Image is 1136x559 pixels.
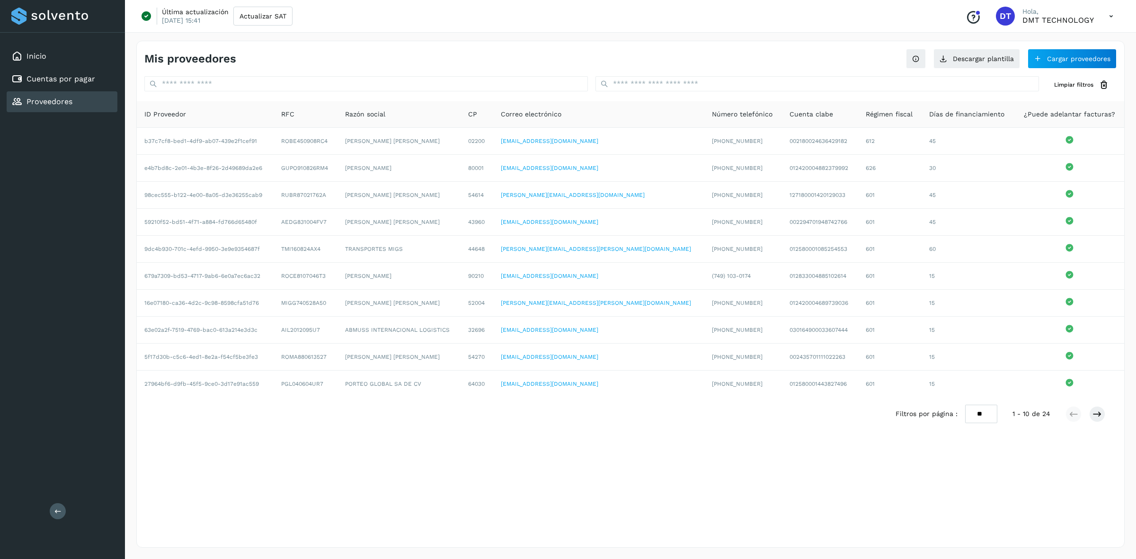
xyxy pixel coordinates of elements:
td: AEDG831004FV7 [274,209,337,236]
td: 52004 [461,290,493,317]
a: [EMAIL_ADDRESS][DOMAIN_NAME] [501,381,598,387]
span: Cuenta clabe [790,109,833,119]
td: 59210f52-bd51-4f71-a884-fd766d65480f [137,209,274,236]
a: [EMAIL_ADDRESS][DOMAIN_NAME] [501,354,598,360]
span: Número telefónico [712,109,772,119]
button: Cargar proveedores [1028,49,1117,69]
td: ABMUSS INTERNACIONAL LOGISTICS [337,317,461,344]
td: TRANSPORTES MIGS [337,236,461,263]
button: Descargar plantilla [933,49,1020,69]
span: [PHONE_NUMBER] [712,300,763,306]
td: 030164900033607444 [782,317,858,344]
td: 5f17d30b-c5c6-4ed1-8e2a-f54cf5be3fe3 [137,344,274,371]
td: 44648 [461,236,493,263]
td: 54614 [461,182,493,209]
td: 601 [858,344,922,371]
td: 90210 [461,263,493,290]
span: 1 - 10 de 24 [1012,409,1050,419]
td: 002294701948742766 [782,209,858,236]
td: 012580001085254553 [782,236,858,263]
td: 54270 [461,344,493,371]
td: 45 [922,209,1014,236]
td: 60 [922,236,1014,263]
td: 679a7309-bd53-4717-9ab6-6e0a7ec6ac32 [137,263,274,290]
td: [PERSON_NAME] [337,263,461,290]
td: 27964bf6-d9fb-45f5-9ce0-3d17e91ac559 [137,371,274,397]
span: [PHONE_NUMBER] [712,138,763,144]
td: 30 [922,155,1014,182]
a: Cuentas por pagar [27,74,95,83]
td: 002435701111022263 [782,344,858,371]
td: PGL040604UR7 [274,371,337,397]
td: 43960 [461,209,493,236]
td: 45 [922,128,1014,155]
td: 012580001443827496 [782,371,858,397]
td: 63e02a2f-7519-4769-bac0-613a214e3d3c [137,317,274,344]
td: 80001 [461,155,493,182]
span: [PHONE_NUMBER] [712,327,763,333]
span: Actualizar SAT [240,13,286,19]
a: Inicio [27,52,46,61]
td: [PERSON_NAME] [PERSON_NAME] [337,290,461,317]
td: 601 [858,290,922,317]
td: 15 [922,371,1014,397]
td: 601 [858,317,922,344]
td: PORTEO GLOBAL SA DE CV [337,371,461,397]
p: Última actualización [162,8,229,16]
h4: Mis proveedores [144,52,236,66]
td: 15 [922,344,1014,371]
td: 601 [858,371,922,397]
div: Proveedores [7,91,117,112]
span: Régimen fiscal [866,109,913,119]
td: 15 [922,290,1014,317]
p: [DATE] 15:41 [162,16,200,25]
td: 98cec555-b122-4e00-8a05-d3e36255cab9 [137,182,274,209]
div: Inicio [7,46,117,67]
td: b37c7cf8-bed1-4df9-ab07-439e2f1cef91 [137,128,274,155]
span: (749) 103-0174 [712,273,751,279]
span: Limpiar filtros [1054,80,1093,89]
button: Limpiar filtros [1047,76,1117,94]
td: e4b7bd8c-2e01-4b3e-8f26-2d49689da2e6 [137,155,274,182]
td: 626 [858,155,922,182]
td: ROMA880613527 [274,344,337,371]
span: Días de financiamiento [929,109,1004,119]
td: [PERSON_NAME] [PERSON_NAME] [337,344,461,371]
span: Filtros por página : [896,409,958,419]
td: RUBR87021762A [274,182,337,209]
td: 601 [858,182,922,209]
td: 45 [922,182,1014,209]
td: 02200 [461,128,493,155]
a: [EMAIL_ADDRESS][DOMAIN_NAME] [501,273,598,279]
td: 612 [858,128,922,155]
td: MIGG740528A50 [274,290,337,317]
a: [PERSON_NAME][EMAIL_ADDRESS][DOMAIN_NAME] [501,192,645,198]
td: AIL2012095U7 [274,317,337,344]
td: 601 [858,236,922,263]
a: [EMAIL_ADDRESS][DOMAIN_NAME] [501,219,598,225]
td: 16e07180-ca36-4d2c-9c98-8598cfa51d76 [137,290,274,317]
td: 012420004882379992 [782,155,858,182]
span: RFC [281,109,294,119]
td: 601 [858,263,922,290]
td: 15 [922,317,1014,344]
span: [PHONE_NUMBER] [712,219,763,225]
a: [PERSON_NAME][EMAIL_ADDRESS][PERSON_NAME][DOMAIN_NAME] [501,246,691,252]
td: 012833004885102614 [782,263,858,290]
span: ¿Puede adelantar facturas? [1024,109,1115,119]
td: ROBE450908RC4 [274,128,337,155]
td: [PERSON_NAME] [337,155,461,182]
td: ROCE8107046T3 [274,263,337,290]
button: Actualizar SAT [233,7,293,26]
td: 9dc4b930-701c-4efd-9950-3e9e9354687f [137,236,274,263]
td: [PERSON_NAME] [PERSON_NAME] [337,182,461,209]
p: DMT TECHNOLOGY [1022,16,1094,25]
td: 012420004689739036 [782,290,858,317]
td: 002180024636429182 [782,128,858,155]
td: 127180001420129033 [782,182,858,209]
td: 64030 [461,371,493,397]
td: TMI160824AX4 [274,236,337,263]
td: [PERSON_NAME] [PERSON_NAME] [337,209,461,236]
span: CP [468,109,477,119]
